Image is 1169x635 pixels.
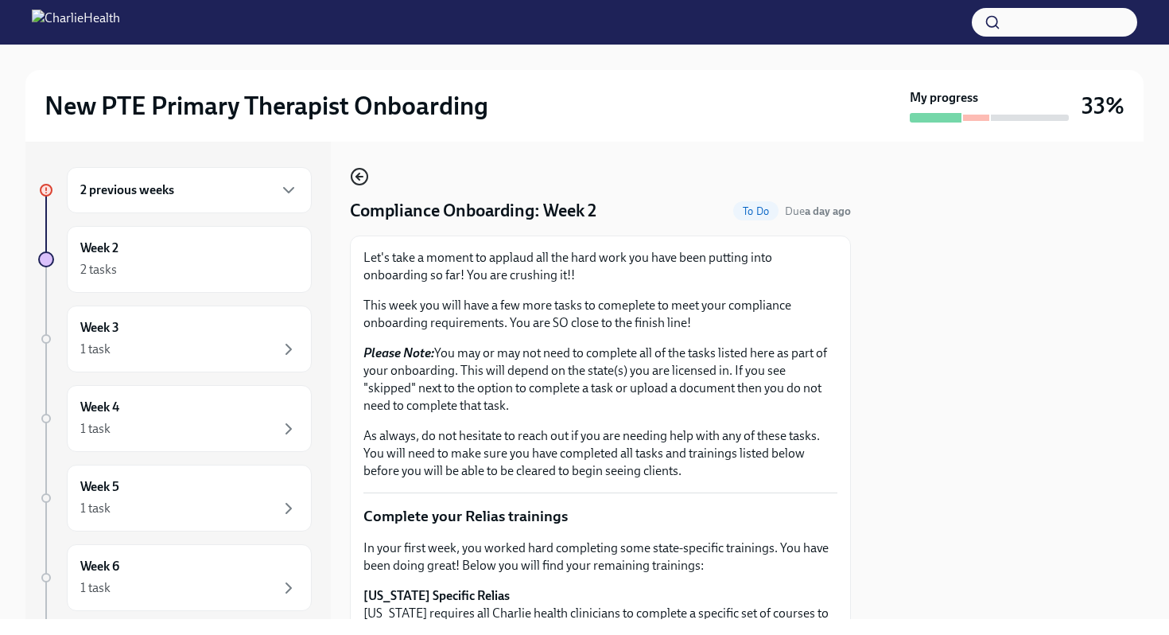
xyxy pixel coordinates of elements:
[38,544,312,611] a: Week 61 task
[363,427,837,480] p: As always, do not hesitate to reach out if you are needing help with any of these tasks. You will...
[38,385,312,452] a: Week 41 task
[363,506,837,527] p: Complete your Relias trainings
[785,204,851,219] span: September 20th, 2025 10:00
[1082,92,1124,120] h3: 33%
[38,226,312,293] a: Week 22 tasks
[80,341,111,358] div: 1 task
[733,205,779,217] span: To Do
[363,588,510,603] strong: [US_STATE] Specific Relias
[80,420,111,438] div: 1 task
[80,579,111,597] div: 1 task
[363,540,837,575] p: In your first week, you worked hard completing some state-specific trainings. You have been doing...
[80,558,119,575] h6: Week 6
[38,306,312,372] a: Week 31 task
[363,297,837,332] p: This week you will have a few more tasks to comeplete to meet your compliance onboarding requirem...
[80,319,119,337] h6: Week 3
[32,10,120,35] img: CharlieHealth
[80,478,119,496] h6: Week 5
[363,345,837,415] p: You may or may not need to complete all of the tasks listed here as part of your onboarding. This...
[45,90,488,122] h2: New PTE Primary Therapist Onboarding
[363,249,837,284] p: Let's take a moment to applaud all the hard work you have been putting into onboarding so far! Yo...
[38,465,312,532] a: Week 51 task
[67,167,312,213] div: 2 previous weeks
[80,261,117,279] div: 2 tasks
[80,181,174,199] h6: 2 previous weeks
[805,205,851,218] strong: a day ago
[363,345,434,360] strong: Please Note:
[350,199,596,223] h4: Compliance Onboarding: Week 2
[80,399,119,416] h6: Week 4
[910,89,978,107] strong: My progress
[785,205,851,218] span: Due
[80,500,111,517] div: 1 task
[80,240,118,257] h6: Week 2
